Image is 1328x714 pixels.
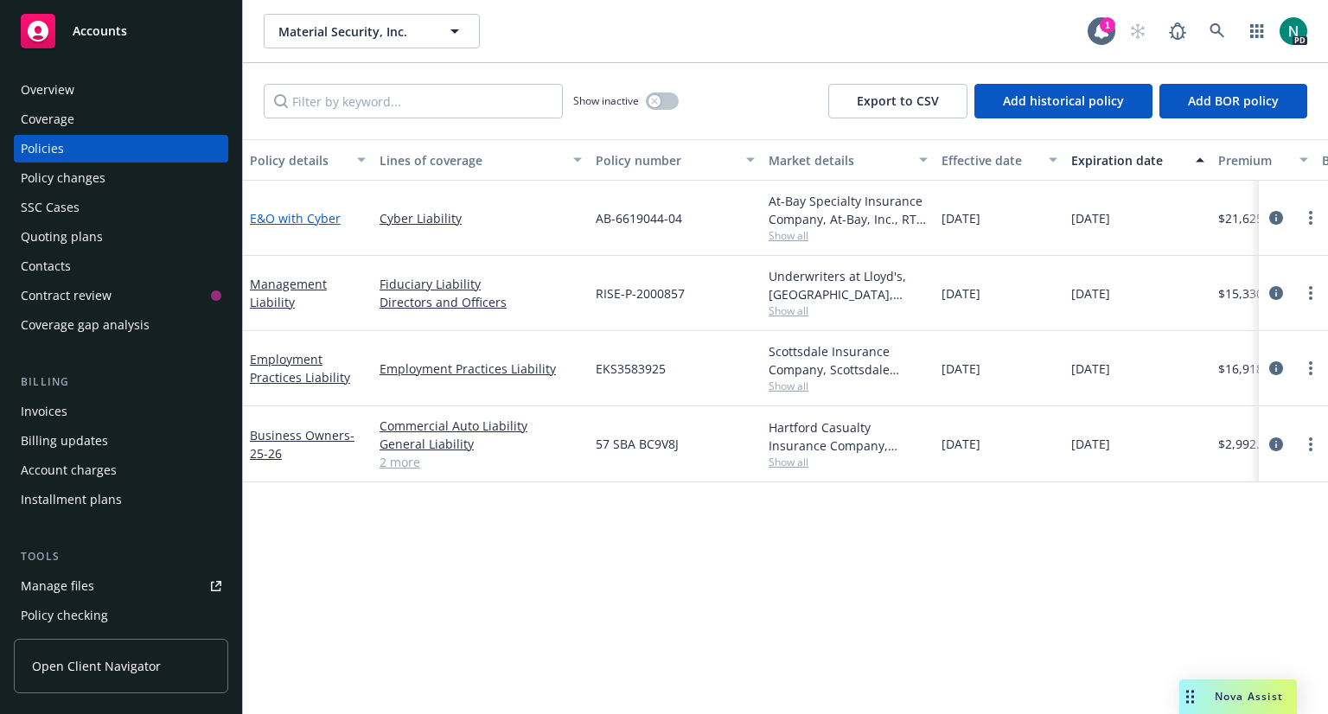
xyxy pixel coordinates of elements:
a: Employment Practices Liability [380,360,582,378]
div: Overview [21,76,74,104]
span: Show all [769,303,928,318]
span: Show all [769,455,928,469]
span: [DATE] [1071,360,1110,378]
button: Policy details [243,139,373,181]
a: Overview [14,76,228,104]
span: [DATE] [1071,209,1110,227]
div: Manage files [21,572,94,600]
a: more [1300,283,1321,303]
span: [DATE] [942,360,980,378]
span: Accounts [73,24,127,38]
span: $16,918.00 [1218,360,1280,378]
div: Expiration date [1071,151,1185,169]
div: Drag to move [1179,679,1201,714]
a: Report a Bug [1160,14,1195,48]
div: Billing [14,373,228,391]
span: [DATE] [942,435,980,453]
span: $21,625.00 [1218,209,1280,227]
a: Fiduciary Liability [380,275,582,293]
a: more [1300,434,1321,455]
span: Show all [769,228,928,243]
a: circleInformation [1266,207,1286,228]
a: Management Liability [250,276,327,310]
a: Commercial Auto Liability [380,417,582,435]
div: Coverage [21,105,74,133]
div: Policy checking [21,602,108,629]
span: 57 SBA BC9V8J [596,435,679,453]
button: Market details [762,139,935,181]
div: Policy details [250,151,347,169]
div: Market details [769,151,909,169]
div: Contract review [21,282,112,309]
a: Contacts [14,252,228,280]
div: Quoting plans [21,223,103,251]
button: Lines of coverage [373,139,589,181]
span: Show all [769,379,928,393]
span: [DATE] [1071,435,1110,453]
button: Material Security, Inc. [264,14,480,48]
div: At-Bay Specialty Insurance Company, At-Bay, Inc., RT Specialty Insurance Services, LLC (RSG Speci... [769,192,928,228]
a: more [1300,207,1321,228]
button: Policy number [589,139,762,181]
span: Add BOR policy [1188,92,1279,109]
div: Premium [1218,151,1289,169]
a: Cyber Liability [380,209,582,227]
a: General Liability [380,435,582,453]
a: Directors and Officers [380,293,582,311]
a: Search [1200,14,1235,48]
a: Start snowing [1120,14,1155,48]
button: Export to CSV [828,84,967,118]
span: [DATE] [1071,284,1110,303]
a: Manage files [14,572,228,600]
a: Policies [14,135,228,163]
a: E&O with Cyber [250,210,341,226]
a: Coverage [14,105,228,133]
a: Business Owners [250,427,354,462]
div: Installment plans [21,486,122,513]
input: Filter by keyword... [264,84,563,118]
div: Billing updates [21,427,108,455]
a: Employment Practices Liability [250,351,350,386]
a: Invoices [14,398,228,425]
a: circleInformation [1266,434,1286,455]
div: Contacts [21,252,71,280]
a: circleInformation [1266,358,1286,379]
a: 2 more [380,453,582,471]
button: Premium [1211,139,1315,181]
div: Scottsdale Insurance Company, Scottsdale Insurance Company (Nationwide), RT Specialty Insurance S... [769,342,928,379]
div: Invoices [21,398,67,425]
span: $15,330.00 [1218,284,1280,303]
span: Open Client Navigator [32,657,161,675]
a: Billing updates [14,427,228,455]
div: Hartford Casualty Insurance Company, Hartford Insurance Group [769,418,928,455]
span: Show inactive [573,93,639,108]
div: Policy number [596,151,736,169]
span: AB-6619044-04 [596,209,682,227]
div: Policies [21,135,64,163]
div: SSC Cases [21,194,80,221]
span: - 25-26 [250,427,354,462]
button: Add BOR policy [1159,84,1307,118]
a: circleInformation [1266,283,1286,303]
a: Installment plans [14,486,228,513]
a: Switch app [1240,14,1274,48]
button: Effective date [935,139,1064,181]
div: Effective date [942,151,1038,169]
span: [DATE] [942,209,980,227]
span: RISE-P-2000857 [596,284,685,303]
a: Accounts [14,7,228,55]
span: Nova Assist [1215,689,1283,704]
span: Material Security, Inc. [278,22,428,41]
a: SSC Cases [14,194,228,221]
a: Coverage gap analysis [14,311,228,339]
span: EKS3583925 [596,360,666,378]
button: Nova Assist [1179,679,1297,714]
div: Tools [14,548,228,565]
button: Add historical policy [974,84,1152,118]
div: Coverage gap analysis [21,311,150,339]
div: Policy changes [21,164,105,192]
a: Contract review [14,282,228,309]
span: Export to CSV [857,92,939,109]
span: Add historical policy [1003,92,1124,109]
div: Account charges [21,456,117,484]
